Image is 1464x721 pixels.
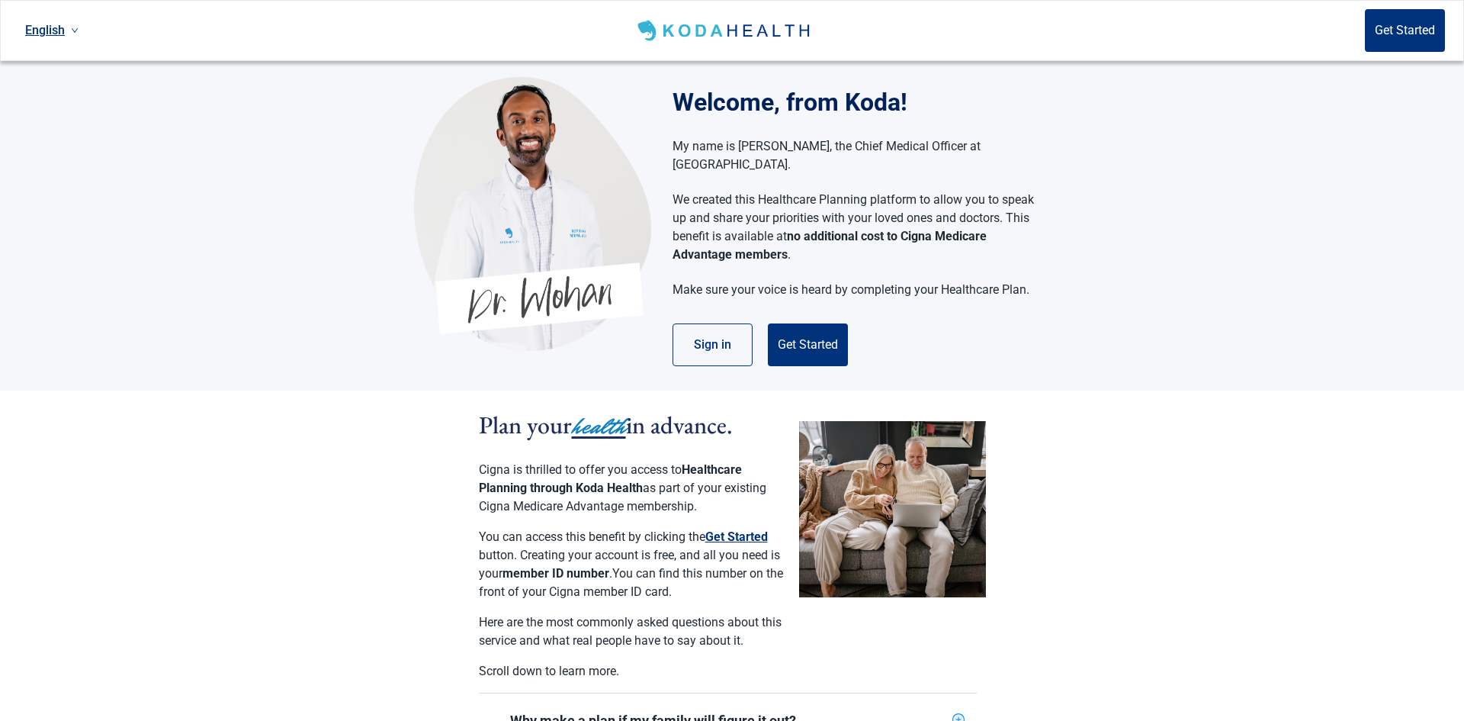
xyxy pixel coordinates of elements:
span: down [71,27,79,34]
img: Koda Health [414,76,651,351]
p: Make sure your voice is heard by completing your Healthcare Plan. [673,281,1035,299]
span: in advance. [626,409,733,441]
button: Get Started [768,323,848,366]
img: Couple planning their healthcare together [799,421,986,597]
a: Current language: English [19,18,85,43]
p: Scroll down to learn more. [479,662,784,681]
p: You can access this benefit by clicking the button. Creating your account is free, and all you ne... [479,528,784,601]
span: Cigna is thrilled to offer you access to [479,462,682,477]
button: Get Started [1365,9,1445,52]
p: My name is [PERSON_NAME], the Chief Medical Officer at [GEOGRAPHIC_DATA]. [673,137,1035,174]
img: Koda Health [634,18,815,43]
p: Here are the most commonly asked questions about this service and what real people have to say ab... [479,613,784,650]
button: Sign in [673,323,753,366]
strong: no additional cost to Cigna Medicare Advantage members [673,229,987,262]
strong: member ID number [502,566,609,581]
h1: Welcome, from Koda! [673,84,1050,121]
span: Plan your [479,409,572,441]
span: health [572,410,626,443]
button: Get Started [705,528,768,546]
p: We created this Healthcare Planning platform to allow you to speak up and share your priorities w... [673,191,1035,264]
